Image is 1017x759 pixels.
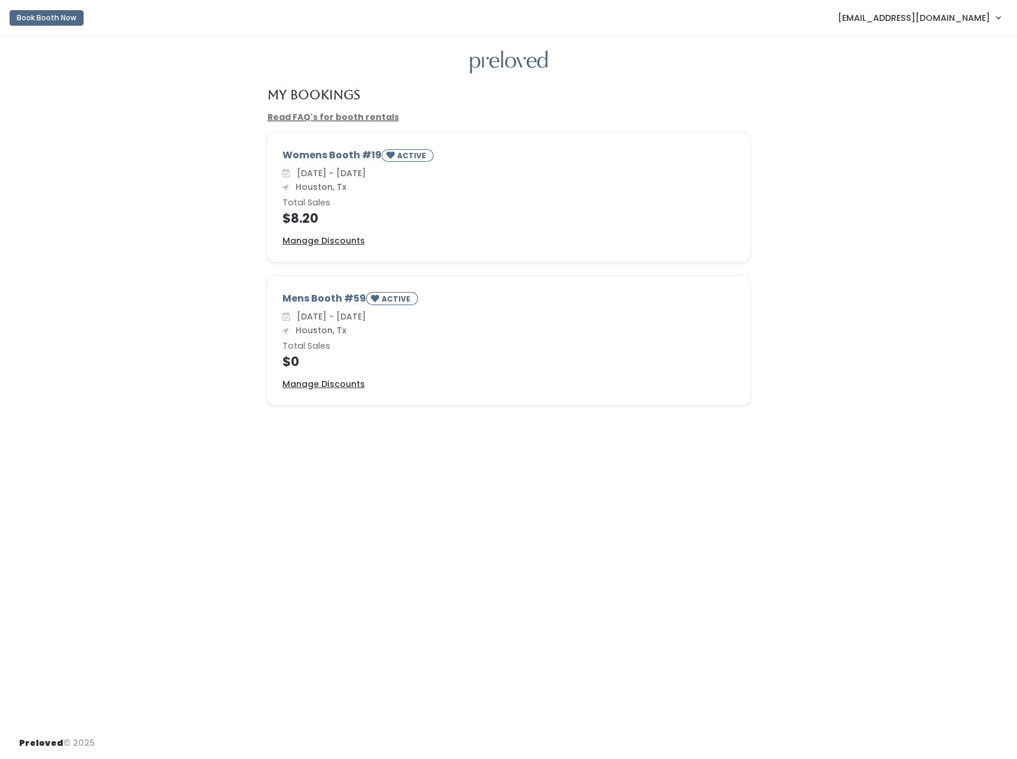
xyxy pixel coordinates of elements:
a: [EMAIL_ADDRESS][DOMAIN_NAME] [826,5,1012,30]
span: [DATE] - [DATE] [292,167,366,179]
div: Womens Booth #19 [282,148,735,167]
span: [DATE] - [DATE] [292,311,366,322]
small: ACTIVE [397,150,428,161]
h4: My Bookings [268,88,360,102]
h6: Total Sales [282,198,735,208]
h4: $0 [282,355,735,368]
small: ACTIVE [382,294,413,304]
h6: Total Sales [282,342,735,351]
span: Houston, Tx [291,181,346,193]
span: Houston, Tx [291,324,346,336]
div: Mens Booth #59 [282,291,735,310]
span: [EMAIL_ADDRESS][DOMAIN_NAME] [838,11,990,24]
img: preloved logo [470,51,548,74]
div: © 2025 [19,727,95,749]
button: Book Booth Now [10,10,84,26]
a: Read FAQ's for booth rentals [268,111,399,123]
a: Manage Discounts [282,235,365,247]
a: Manage Discounts [282,378,365,391]
h4: $8.20 [282,211,735,225]
span: Preloved [19,737,63,749]
a: Book Booth Now [10,5,84,31]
